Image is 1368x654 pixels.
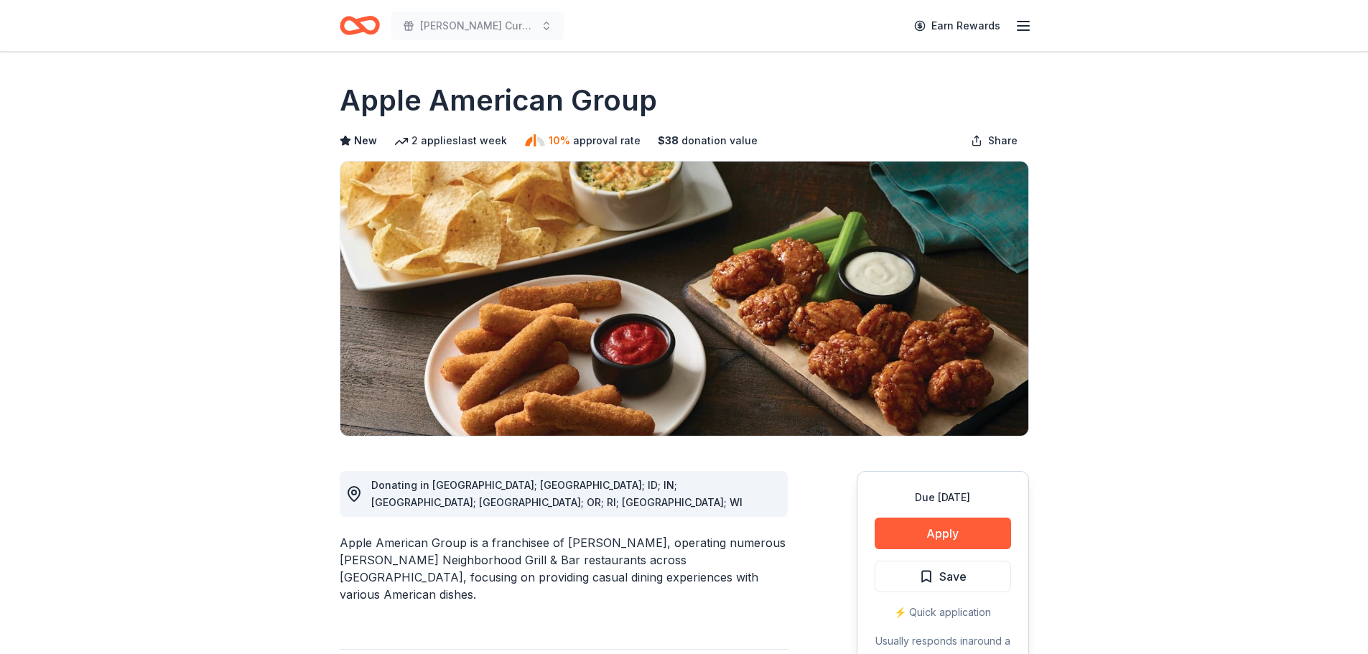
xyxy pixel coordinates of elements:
div: Due [DATE] [875,489,1011,506]
img: Image for Apple American Group [340,162,1028,436]
span: Save [939,567,967,586]
div: 2 applies last week [394,132,507,149]
span: Donating in [GEOGRAPHIC_DATA]; [GEOGRAPHIC_DATA]; ID; IN; [GEOGRAPHIC_DATA]; [GEOGRAPHIC_DATA]; O... [371,479,743,508]
span: Share [988,132,1018,149]
span: approval rate [573,132,641,149]
span: donation value [681,132,758,149]
span: $ 38 [658,132,679,149]
button: [PERSON_NAME] Cure Golf Tournament [391,11,564,40]
button: Share [959,126,1029,155]
div: ⚡️ Quick application [875,604,1011,621]
div: Apple American Group is a franchisee of [PERSON_NAME], operating numerous [PERSON_NAME] Neighborh... [340,534,788,603]
span: 10% [549,132,570,149]
span: [PERSON_NAME] Cure Golf Tournament [420,17,535,34]
span: New [354,132,377,149]
h1: Apple American Group [340,80,657,121]
a: Home [340,9,380,42]
a: Earn Rewards [906,13,1009,39]
button: Save [875,561,1011,592]
button: Apply [875,518,1011,549]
